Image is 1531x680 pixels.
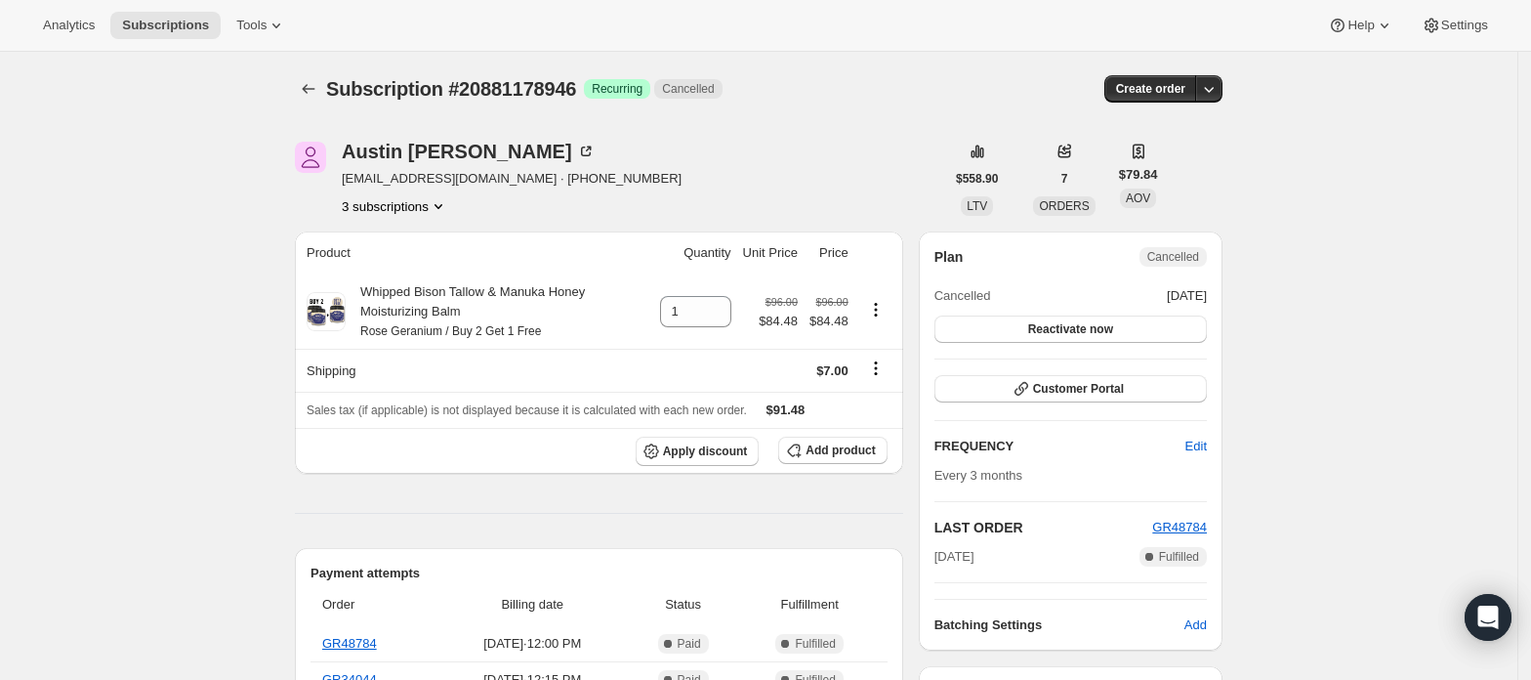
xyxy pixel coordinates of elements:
button: Apply discount [636,437,760,466]
button: Add product [778,437,887,464]
span: Fulfillment [744,595,876,615]
span: [EMAIL_ADDRESS][DOMAIN_NAME] · [PHONE_NUMBER] [342,169,682,189]
th: Unit Price [737,232,804,275]
span: [DATE] · 12:00 PM [442,634,623,654]
span: $7.00 [816,363,848,378]
span: Billing date [442,595,623,615]
th: Product [295,232,654,275]
span: Add [1184,616,1207,635]
span: $558.90 [956,171,998,187]
span: Cancelled [1147,249,1199,265]
h2: Payment attempts [310,564,888,583]
span: Recurring [592,81,642,97]
small: $96.00 [765,296,798,308]
span: 7 [1061,171,1068,187]
span: AOV [1126,191,1150,205]
th: Order [310,583,436,626]
span: Reactivate now [1028,321,1113,337]
span: Paid [678,636,701,652]
button: Shipping actions [860,358,891,379]
span: $79.84 [1119,165,1158,185]
span: [DATE] [934,547,974,567]
button: Create order [1104,75,1197,103]
span: Settings [1441,18,1488,33]
th: Quantity [654,232,737,275]
img: product img [307,292,346,331]
span: $91.48 [766,403,806,417]
span: Fulfilled [1159,549,1199,565]
div: Open Intercom Messenger [1465,594,1511,641]
span: Apply discount [663,444,748,459]
button: Subscriptions [295,75,322,103]
span: $84.48 [759,312,798,331]
span: Tools [236,18,267,33]
span: Every 3 months [934,468,1022,483]
button: Reactivate now [934,316,1207,343]
button: $558.90 [944,165,1010,192]
span: $84.48 [809,312,848,331]
span: Edit [1185,437,1207,456]
button: Help [1316,12,1405,39]
span: Cancelled [934,286,991,306]
a: GR48784 [1152,520,1207,534]
button: Edit [1174,431,1219,462]
button: Subscriptions [110,12,221,39]
span: Subscription #20881178946 [326,78,576,100]
h2: LAST ORDER [934,518,1153,537]
button: Analytics [31,12,106,39]
small: Rose Geranium / Buy 2 Get 1 Free [360,324,541,338]
th: Shipping [295,349,654,392]
button: Settings [1410,12,1500,39]
h2: Plan [934,247,964,267]
span: Cancelled [662,81,714,97]
th: Price [804,232,854,275]
button: Add [1173,610,1219,641]
span: Status [635,595,732,615]
button: Product actions [342,196,448,216]
span: Austin Davis [295,142,326,173]
span: ORDERS [1039,199,1089,213]
span: LTV [967,199,987,213]
span: Add product [806,443,875,458]
span: Sales tax (if applicable) is not displayed because it is calculated with each new order. [307,404,747,417]
span: Help [1347,18,1374,33]
span: Fulfilled [795,636,835,652]
button: 7 [1050,165,1080,192]
button: Product actions [860,299,891,320]
span: Create order [1116,81,1185,97]
h6: Batching Settings [934,616,1184,635]
span: Customer Portal [1033,381,1124,397]
button: Customer Portal [934,375,1207,403]
div: Austin [PERSON_NAME] [342,142,596,161]
button: Tools [225,12,298,39]
button: GR48784 [1152,518,1207,537]
div: Whipped Bison Tallow & Manuka Honey Moisturizing Balm [346,282,648,341]
span: Subscriptions [122,18,209,33]
span: Analytics [43,18,95,33]
span: [DATE] [1167,286,1207,306]
a: GR48784 [322,636,377,651]
h2: FREQUENCY [934,437,1185,456]
small: $96.00 [816,296,848,308]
